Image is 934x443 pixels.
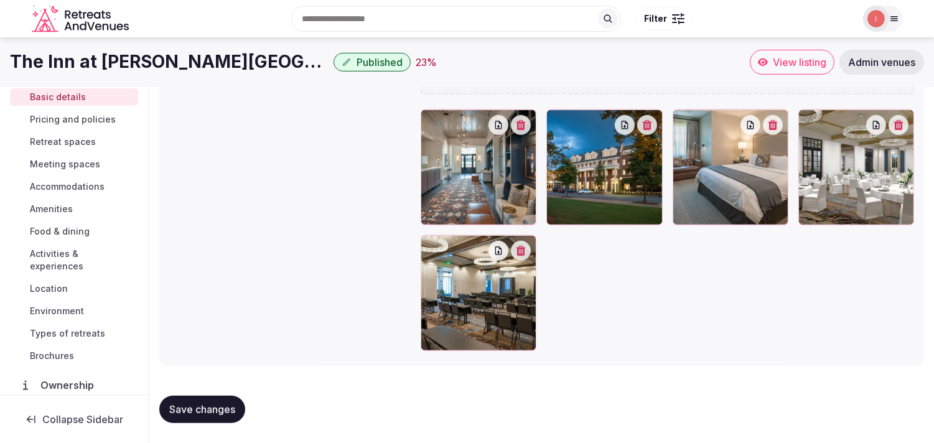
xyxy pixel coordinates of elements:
a: Ownership [10,372,138,398]
span: Save changes [169,403,235,416]
span: Activities & experiences [30,248,133,273]
a: Environment [10,302,138,320]
span: Environment [30,305,84,317]
a: Accommodations [10,178,138,195]
img: Irene Gonzales [867,10,885,27]
svg: Retreats and Venues company logo [32,5,131,33]
span: Meeting spaces [30,158,100,170]
a: Food & dining [10,223,138,240]
span: Pricing and policies [30,113,116,126]
h1: The Inn at [PERSON_NAME][GEOGRAPHIC_DATA] [10,50,329,74]
a: Basic details [10,88,138,106]
span: Admin venues [848,56,915,68]
button: 23% [416,55,437,70]
a: Meeting spaces [10,156,138,173]
span: Retreat spaces [30,136,96,148]
span: Collapse Sidebar [42,413,123,426]
span: Types of retreats [30,327,105,340]
a: View listing [750,50,834,75]
a: Admin venues [839,50,924,75]
div: barker-ballroom.jpg [798,110,914,225]
a: Retreat spaces [10,133,138,151]
button: Published [334,53,411,72]
div: IPS_King_Bed_edit.jpg [673,110,788,225]
span: Location [30,282,68,295]
a: Brochures [10,347,138,365]
span: Accommodations [30,180,105,193]
a: Location [10,280,138,297]
button: Save changes [159,396,245,423]
span: Filter [644,12,667,25]
span: Basic details [30,91,86,103]
a: Amenities [10,200,138,218]
a: Types of retreats [10,325,138,342]
div: IPS_Meeting_Room_1edit.jpg [421,235,536,351]
button: Collapse Sidebar [10,406,138,433]
div: 23 % [416,55,437,70]
a: Activities & experiences [10,245,138,275]
span: Brochures [30,350,74,362]
span: Published [357,56,403,68]
span: Food & dining [30,225,90,238]
div: IPS_Lobby__edited.jpg [421,110,536,225]
div: the-inn-at-patrick-square.jpg [546,110,662,225]
a: Pricing and policies [10,111,138,128]
span: Amenities [30,203,73,215]
span: Ownership [40,378,99,393]
a: Visit the homepage [32,5,131,33]
span: View listing [773,56,826,68]
button: Filter [636,7,693,30]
